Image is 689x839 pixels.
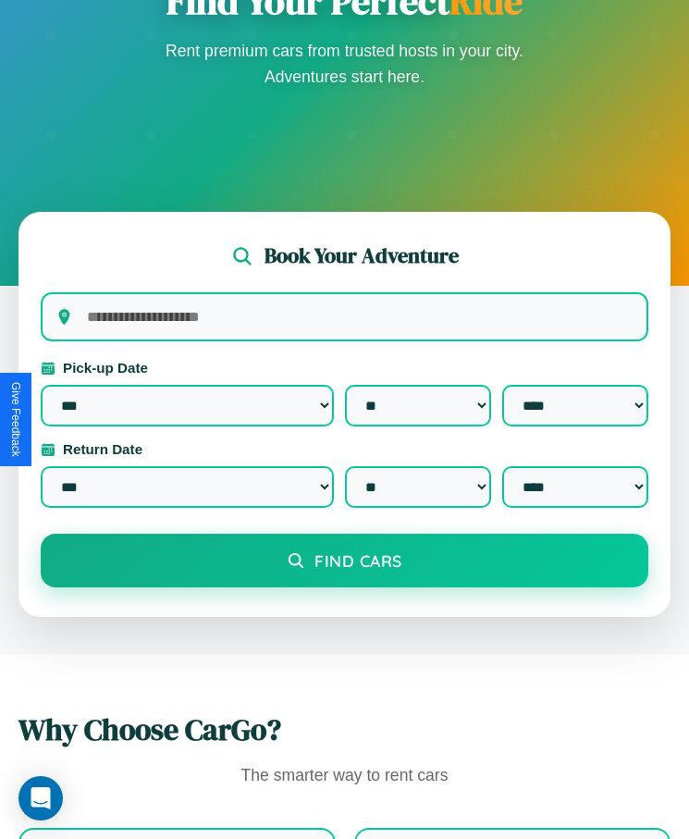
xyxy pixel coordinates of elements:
[9,382,22,457] div: Give Feedback
[18,776,63,820] div: Open Intercom Messenger
[18,709,671,750] h2: Why Choose CarGo?
[18,761,671,791] p: The smarter way to rent cars
[41,534,648,587] button: Find Cars
[41,360,648,376] label: Pick-up Date
[265,241,459,270] h2: Book Your Adventure
[160,38,530,90] p: Rent premium cars from trusted hosts in your city. Adventures start here.
[41,441,648,457] label: Return Date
